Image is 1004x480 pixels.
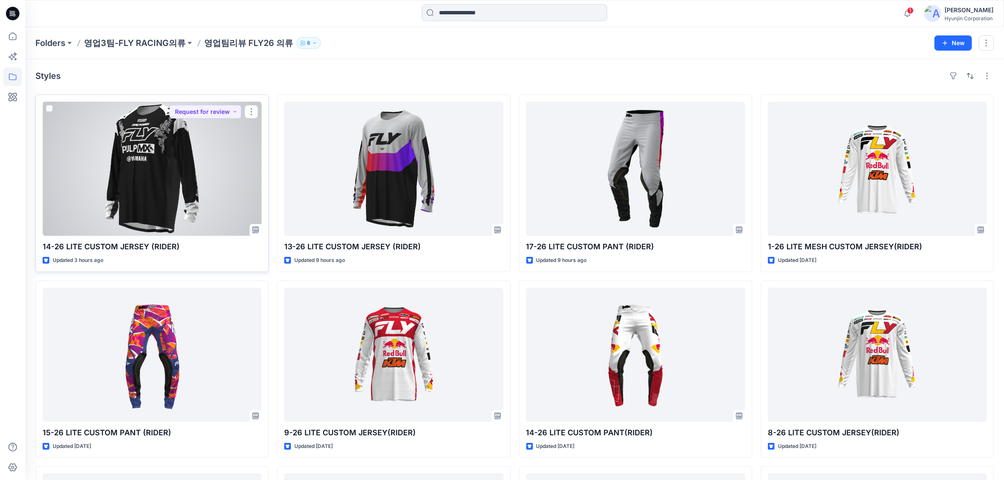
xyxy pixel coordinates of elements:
p: 8 [307,38,310,48]
p: 1-26 LITE MESH CUSTOM JERSEY(RIDER) [768,241,987,253]
span: 1 [907,7,914,14]
a: Folders [35,37,65,49]
p: 8-26 LITE CUSTOM JERSEY(RIDER) [768,427,987,439]
p: 15-26 LITE CUSTOM PANT (RIDER) [43,427,261,439]
button: New [934,35,972,51]
h4: Styles [35,71,61,81]
p: 14-26 LITE CUSTOM JERSEY (RIDER) [43,241,261,253]
p: Updated [DATE] [53,442,91,451]
a: 14-26 LITE CUSTOM PANT(RIDER) [526,288,745,422]
div: [PERSON_NAME] [945,5,993,15]
div: Hyunjin Corporation [945,15,993,22]
a: 8-26 LITE CUSTOM JERSEY(RIDER) [768,288,987,422]
p: Updated 9 hours ago [294,256,345,265]
p: Updated [DATE] [536,442,575,451]
p: Updated [DATE] [778,442,816,451]
a: 1-26 LITE MESH CUSTOM JERSEY(RIDER) [768,102,987,236]
a: 17-26 LITE CUSTOM PANT (RIDER) [526,102,745,236]
a: 영업3팀-FLY RACING의류 [84,37,186,49]
p: Updated 3 hours ago [53,256,103,265]
p: 영업팀리뷰 FLY26 의류 [204,37,293,49]
p: 9-26 LITE CUSTOM JERSEY(RIDER) [284,427,503,439]
a: 9-26 LITE CUSTOM JERSEY(RIDER) [284,288,503,422]
p: 13-26 LITE CUSTOM JERSEY (RIDER) [284,241,503,253]
button: 8 [296,37,321,49]
a: 13-26 LITE CUSTOM JERSEY (RIDER) [284,102,503,236]
a: 14-26 LITE CUSTOM JERSEY (RIDER) [43,102,261,236]
p: 14-26 LITE CUSTOM PANT(RIDER) [526,427,745,439]
p: Updated 9 hours ago [536,256,587,265]
p: Updated [DATE] [294,442,333,451]
img: avatar [924,5,941,22]
p: Updated [DATE] [778,256,816,265]
a: 15-26 LITE CUSTOM PANT (RIDER) [43,288,261,422]
p: 17-26 LITE CUSTOM PANT (RIDER) [526,241,745,253]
